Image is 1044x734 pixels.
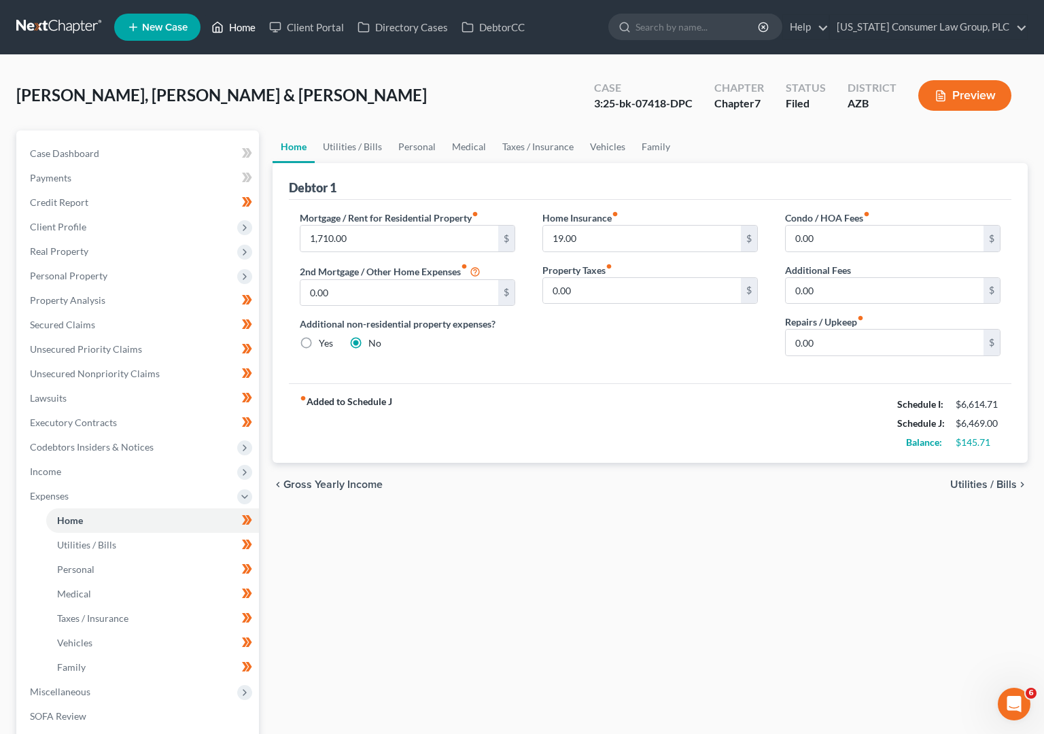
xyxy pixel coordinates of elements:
[472,211,478,217] i: fiber_manual_record
[897,398,943,410] strong: Schedule I:
[636,14,760,39] input: Search by name...
[984,278,1000,304] div: $
[897,417,945,429] strong: Schedule J:
[786,330,984,355] input: --
[273,479,283,490] i: chevron_left
[950,479,1028,490] button: Utilities / Bills chevron_right
[984,226,1000,251] div: $
[786,80,826,96] div: Status
[741,278,757,304] div: $
[30,392,67,404] span: Lawsuits
[262,15,351,39] a: Client Portal
[30,221,86,232] span: Client Profile
[30,490,69,502] span: Expenses
[461,263,468,270] i: fiber_manual_record
[956,417,1000,430] div: $6,469.00
[57,612,128,624] span: Taxes / Insurance
[19,704,259,729] a: SOFA Review
[57,514,83,526] span: Home
[863,211,870,217] i: fiber_manual_record
[30,294,105,306] span: Property Analysis
[46,582,259,606] a: Medical
[741,226,757,251] div: $
[754,97,761,109] span: 7
[857,315,864,321] i: fiber_manual_record
[612,211,619,217] i: fiber_manual_record
[30,417,117,428] span: Executory Contracts
[273,479,383,490] button: chevron_left Gross Yearly Income
[19,410,259,435] a: Executory Contracts
[714,80,764,96] div: Chapter
[1017,479,1028,490] i: chevron_right
[19,313,259,337] a: Secured Claims
[390,130,444,163] a: Personal
[956,436,1000,449] div: $145.71
[319,336,333,350] label: Yes
[30,270,107,281] span: Personal Property
[30,343,142,355] span: Unsecured Priority Claims
[289,179,336,196] div: Debtor 1
[606,263,612,270] i: fiber_manual_record
[543,226,741,251] input: --
[30,196,88,208] span: Credit Report
[16,85,427,105] span: [PERSON_NAME], [PERSON_NAME] & [PERSON_NAME]
[368,336,381,350] label: No
[633,130,678,163] a: Family
[19,141,259,166] a: Case Dashboard
[19,337,259,362] a: Unsecured Priority Claims
[543,278,741,304] input: --
[300,211,478,225] label: Mortgage / Rent for Residential Property
[786,96,826,111] div: Filed
[30,441,154,453] span: Codebtors Insiders & Notices
[30,172,71,183] span: Payments
[205,15,262,39] a: Home
[19,288,259,313] a: Property Analysis
[19,386,259,410] a: Lawsuits
[30,319,95,330] span: Secured Claims
[300,317,515,331] label: Additional non-residential property expenses?
[906,436,942,448] strong: Balance:
[594,96,693,111] div: 3:25-bk-07418-DPC
[46,508,259,533] a: Home
[300,263,481,279] label: 2nd Mortgage / Other Home Expenses
[444,130,494,163] a: Medical
[30,147,99,159] span: Case Dashboard
[273,130,315,163] a: Home
[582,130,633,163] a: Vehicles
[848,80,897,96] div: District
[351,15,455,39] a: Directory Cases
[19,362,259,386] a: Unsecured Nonpriority Claims
[300,226,498,251] input: --
[984,330,1000,355] div: $
[30,686,90,697] span: Miscellaneous
[998,688,1030,720] iframe: Intercom live chat
[785,315,864,329] label: Repairs / Upkeep
[315,130,390,163] a: Utilities / Bills
[830,15,1027,39] a: [US_STATE] Consumer Law Group, PLC
[494,130,582,163] a: Taxes / Insurance
[46,557,259,582] a: Personal
[786,226,984,251] input: --
[1026,688,1037,699] span: 6
[300,280,498,306] input: --
[594,80,693,96] div: Case
[786,278,984,304] input: --
[300,395,392,452] strong: Added to Schedule J
[46,606,259,631] a: Taxes / Insurance
[714,96,764,111] div: Chapter
[455,15,532,39] a: DebtorCC
[283,479,383,490] span: Gross Yearly Income
[918,80,1011,111] button: Preview
[142,22,188,33] span: New Case
[57,563,94,575] span: Personal
[46,631,259,655] a: Vehicles
[542,211,619,225] label: Home Insurance
[956,398,1000,411] div: $6,614.71
[19,190,259,215] a: Credit Report
[57,661,86,673] span: Family
[30,245,88,257] span: Real Property
[57,637,92,648] span: Vehicles
[848,96,897,111] div: AZB
[57,588,91,599] span: Medical
[30,466,61,477] span: Income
